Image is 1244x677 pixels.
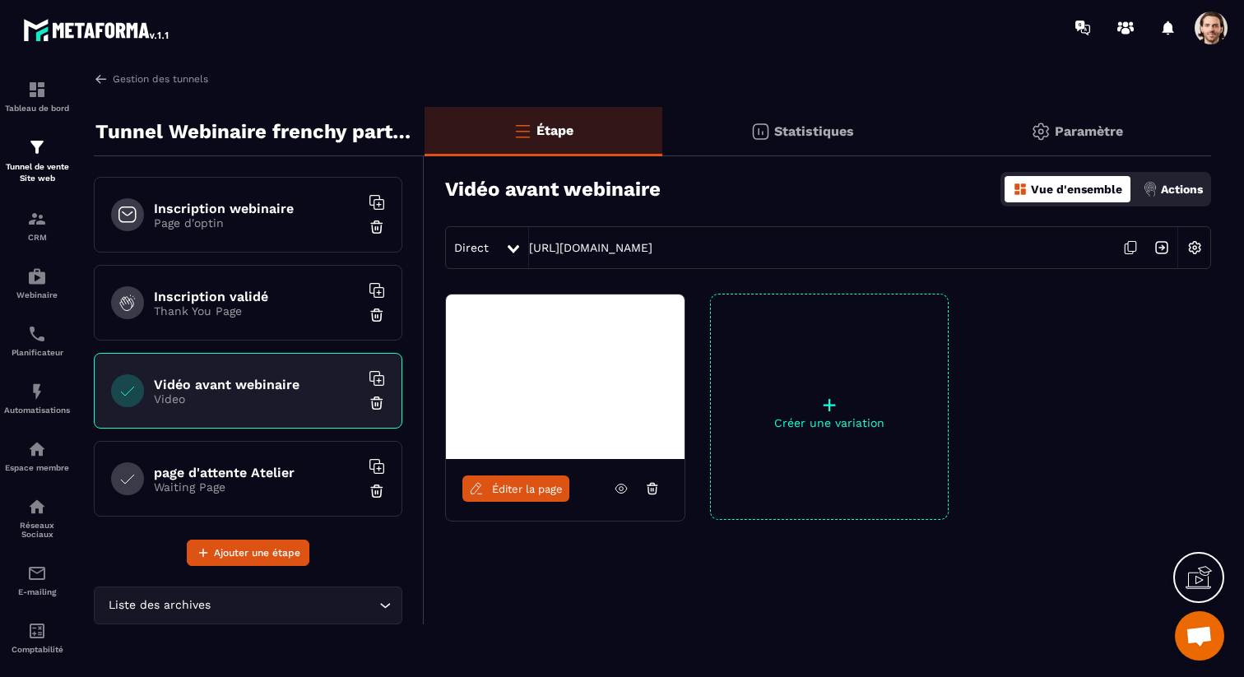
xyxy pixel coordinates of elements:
img: scheduler [27,324,47,344]
div: Search for option [94,587,402,624]
p: Tableau de bord [4,104,70,113]
img: image [446,294,497,310]
a: schedulerschedulerPlanificateur [4,312,70,369]
img: arrow-next.bcc2205e.svg [1146,232,1177,263]
a: Gestion des tunnels [94,72,208,86]
p: Automatisations [4,406,70,415]
a: [URL][DOMAIN_NAME] [529,241,652,254]
a: formationformationTableau de bord [4,67,70,125]
p: Tunnel de vente Site web [4,161,70,184]
p: Waiting Page [154,480,360,494]
span: Éditer la page [492,483,563,495]
img: formation [27,137,47,157]
p: Comptabilité [4,645,70,654]
a: automationsautomationsEspace membre [4,427,70,485]
img: logo [23,15,171,44]
a: formationformationTunnel de vente Site web [4,125,70,197]
p: Video [154,392,360,406]
img: social-network [27,497,47,517]
a: automationsautomationsAutomatisations [4,369,70,427]
img: automations [27,382,47,401]
img: email [27,563,47,583]
p: Étape [536,123,573,138]
p: Statistiques [774,123,854,139]
p: Thank You Page [154,304,360,318]
img: trash [369,307,385,323]
img: setting-w.858f3a88.svg [1179,232,1210,263]
p: CRM [4,233,70,242]
span: Ajouter une étape [214,545,300,561]
img: formation [27,80,47,100]
button: Ajouter une étape [187,540,309,566]
img: bars-o.4a397970.svg [513,121,532,141]
p: Paramètre [1055,123,1123,139]
h6: Inscription webinaire [154,201,360,216]
p: Actions [1161,183,1203,196]
img: automations [27,439,47,459]
p: Tunnel Webinaire frenchy partners [95,115,412,148]
h6: Inscription validé [154,289,360,304]
img: actions.d6e523a2.png [1143,182,1158,197]
div: Ouvrir le chat [1175,611,1224,661]
img: dashboard-orange.40269519.svg [1013,182,1028,197]
p: + [711,393,948,416]
p: Page d'optin [154,216,360,230]
h3: Vidéo avant webinaire [445,178,661,201]
img: formation [27,209,47,229]
h6: Vidéo avant webinaire [154,377,360,392]
p: Webinaire [4,290,70,299]
h6: page d'attente Atelier [154,465,360,480]
span: Direct [454,241,489,254]
p: Planificateur [4,348,70,357]
img: trash [369,395,385,411]
img: arrow [94,72,109,86]
a: social-networksocial-networkRéseaux Sociaux [4,485,70,551]
input: Search for option [214,596,375,614]
a: Éditer la page [462,475,569,502]
img: automations [27,267,47,286]
a: formationformationCRM [4,197,70,254]
p: Espace membre [4,463,70,472]
p: Réseaux Sociaux [4,521,70,539]
p: Créer une variation [711,416,948,429]
a: automationsautomationsWebinaire [4,254,70,312]
img: trash [369,483,385,499]
img: stats.20deebd0.svg [750,122,770,141]
a: emailemailE-mailing [4,551,70,609]
img: setting-gr.5f69749f.svg [1031,122,1051,141]
p: E-mailing [4,587,70,596]
a: accountantaccountantComptabilité [4,609,70,666]
p: Vue d'ensemble [1031,183,1122,196]
img: trash [369,219,385,235]
span: Liste des archives [104,596,214,614]
img: accountant [27,621,47,641]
